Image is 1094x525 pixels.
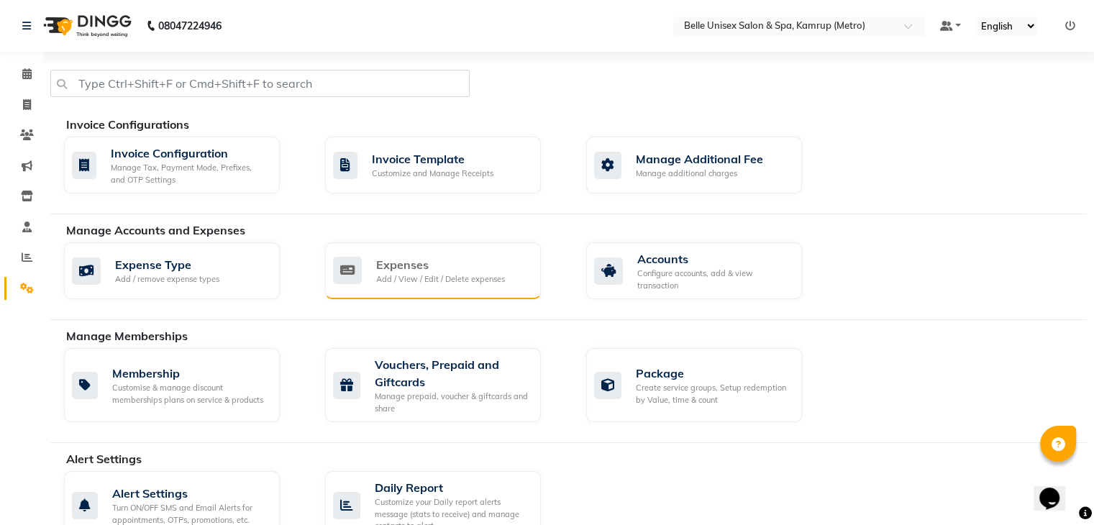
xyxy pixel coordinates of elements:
[50,70,470,97] input: Type Ctrl+Shift+F or Cmd+Shift+F to search
[112,382,268,406] div: Customise & manage discount memberships plans on service & products
[112,485,268,502] div: Alert Settings
[375,391,529,414] div: Manage prepaid, voucher & giftcards and share
[372,168,493,180] div: Customize and Manage Receipts
[586,242,826,299] a: AccountsConfigure accounts, add & view transaction
[64,242,304,299] a: Expense TypeAdd / remove expense types
[158,6,222,46] b: 08047224946
[325,348,565,422] a: Vouchers, Prepaid and GiftcardsManage prepaid, voucher & giftcards and share
[64,137,304,193] a: Invoice ConfigurationManage Tax, Payment Mode, Prefixes, and OTP Settings
[636,168,763,180] div: Manage additional charges
[325,242,565,299] a: ExpensesAdd / View / Edit / Delete expenses
[586,348,826,422] a: PackageCreate service groups, Setup redemption by Value, time & count
[115,256,219,273] div: Expense Type
[111,162,268,186] div: Manage Tax, Payment Mode, Prefixes, and OTP Settings
[37,6,135,46] img: logo
[636,365,790,382] div: Package
[637,268,790,291] div: Configure accounts, add & view transaction
[636,382,790,406] div: Create service groups, Setup redemption by Value, time & count
[586,137,826,193] a: Manage Additional FeeManage additional charges
[112,365,268,382] div: Membership
[115,273,219,286] div: Add / remove expense types
[372,150,493,168] div: Invoice Template
[636,150,763,168] div: Manage Additional Fee
[375,479,529,496] div: Daily Report
[64,348,304,422] a: MembershipCustomise & manage discount memberships plans on service & products
[376,256,505,273] div: Expenses
[111,145,268,162] div: Invoice Configuration
[375,356,529,391] div: Vouchers, Prepaid and Giftcards
[376,273,505,286] div: Add / View / Edit / Delete expenses
[325,137,565,193] a: Invoice TemplateCustomize and Manage Receipts
[637,250,790,268] div: Accounts
[1034,467,1080,511] iframe: chat widget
